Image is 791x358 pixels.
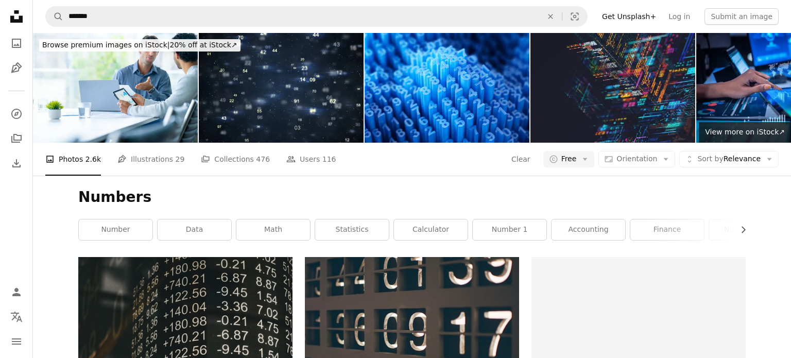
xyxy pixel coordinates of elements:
[322,154,336,165] span: 116
[6,306,27,327] button: Language
[697,155,723,163] span: Sort by
[256,154,270,165] span: 476
[598,151,675,167] button: Orientation
[117,143,184,176] a: Illustrations 29
[543,151,595,167] button: Free
[6,6,27,29] a: Home — Unsplash
[539,7,562,26] button: Clear
[6,33,27,54] a: Photos
[473,219,546,240] a: number 1
[734,219,746,240] button: scroll list to the right
[78,188,746,207] h1: Numbers
[6,153,27,174] a: Download History
[705,128,785,136] span: View more on iStock ↗
[704,8,779,25] button: Submit an image
[6,331,27,352] button: Menu
[630,219,704,240] a: finance
[561,154,577,164] span: Free
[596,8,662,25] a: Get Unsplash+
[6,104,27,124] a: Explore
[699,122,791,143] a: View more on iStock↗
[679,151,779,167] button: Sort byRelevance
[45,6,588,27] form: Find visuals sitewide
[158,219,231,240] a: data
[562,7,587,26] button: Visual search
[6,128,27,149] a: Collections
[6,282,27,302] a: Log in / Sign up
[394,219,468,240] a: calculator
[236,219,310,240] a: math
[552,219,625,240] a: accounting
[305,323,519,333] a: assorted numbers photography
[315,219,389,240] a: statistics
[616,155,657,163] span: Orientation
[39,39,240,52] div: 20% off at iStock ↗
[697,154,761,164] span: Relevance
[662,8,696,25] a: Log in
[530,33,695,143] img: AI - Artificial Intelligence - concept CPU quantum computing. Digital transformation and big data
[33,33,247,58] a: Browse premium images on iStock|20% off at iStock↗
[176,154,185,165] span: 29
[365,33,529,143] img: Abstract 3D Rendering of Blue Numerical Data
[42,41,169,49] span: Browse premium images on iStock |
[79,219,152,240] a: number
[46,7,63,26] button: Search Unsplash
[511,151,531,167] button: Clear
[286,143,336,176] a: Users 116
[6,58,27,78] a: Illustrations
[199,33,364,143] img: Flying numbers abstract digital technology 3D rendering
[33,33,198,143] img: Two businessmen working on a digital tablet and laptop computer in the office.
[709,219,783,240] a: numerology
[201,143,270,176] a: Collections 476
